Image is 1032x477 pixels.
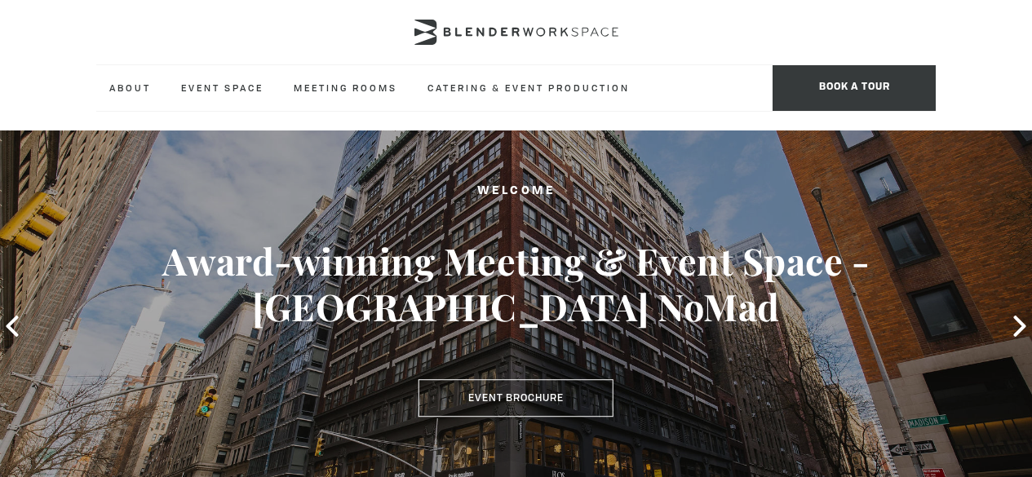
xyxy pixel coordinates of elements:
[281,65,410,110] a: Meeting Rooms
[96,65,164,110] a: About
[51,181,981,201] h2: Welcome
[51,238,981,329] h3: Award-winning Meeting & Event Space - [GEOGRAPHIC_DATA] NoMad
[168,65,277,110] a: Event Space
[773,65,936,111] span: Book a tour
[414,65,643,110] a: Catering & Event Production
[419,379,613,417] a: Event Brochure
